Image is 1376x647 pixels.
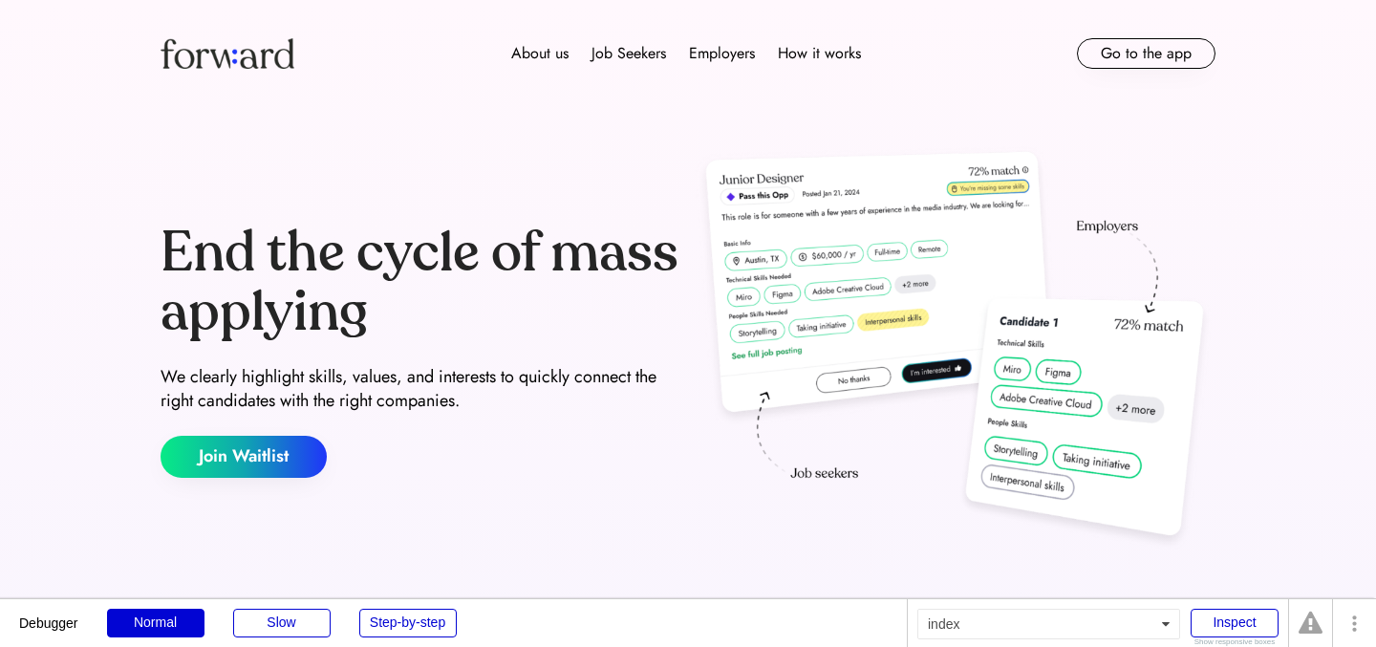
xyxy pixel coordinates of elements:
[917,609,1180,639] div: index
[161,436,327,478] button: Join Waitlist
[1077,38,1215,69] button: Go to the app
[161,38,294,69] img: Forward logo
[511,42,569,65] div: About us
[233,609,331,637] div: Slow
[359,609,457,637] div: Step-by-step
[696,145,1215,556] img: hero-image.png
[689,42,755,65] div: Employers
[1191,609,1279,637] div: Inspect
[107,609,204,637] div: Normal
[591,42,666,65] div: Job Seekers
[161,224,680,341] div: End the cycle of mass applying
[1191,638,1279,646] div: Show responsive boxes
[778,42,861,65] div: How it works
[161,365,680,413] div: We clearly highlight skills, values, and interests to quickly connect the right candidates with t...
[19,599,78,630] div: Debugger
